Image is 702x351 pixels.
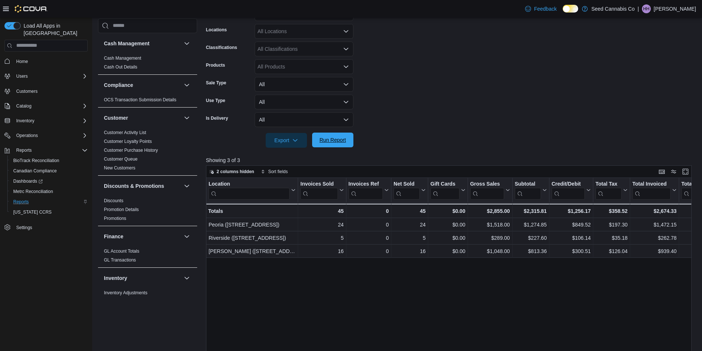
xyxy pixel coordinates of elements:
div: Total Invoiced [632,180,671,199]
div: Customer [98,128,197,175]
a: Feedback [522,1,559,16]
span: OCS Transaction Submission Details [104,97,177,103]
div: [PERSON_NAME] ([STREET_ADDRESS]) [209,247,296,256]
button: Gift Cards [430,180,465,199]
span: Customers [16,88,38,94]
div: $300.51 [551,247,590,256]
div: Subtotal [514,180,541,199]
div: Invoices Sold [300,180,338,199]
a: OCS Transaction Submission Details [104,97,177,102]
a: Canadian Compliance [10,166,60,175]
span: Promotions [104,215,126,221]
div: $35.18 [596,234,628,242]
div: $0.00 [430,247,465,256]
button: All [255,77,353,92]
label: Products [206,62,225,68]
div: $2,855.00 [470,207,510,215]
span: Cash Management [104,55,141,61]
a: Settings [13,223,35,232]
div: Total Invoiced [632,180,671,187]
div: Gift Card Sales [430,180,460,199]
span: Dashboards [10,177,88,186]
button: Inventory [104,274,181,282]
div: Location [209,180,290,199]
span: Feedback [534,5,556,13]
button: Inventory [13,116,37,125]
button: Sort fields [258,167,291,176]
button: Credit/Debit [551,180,590,199]
button: Discounts & Promotions [182,182,191,190]
div: $358.52 [596,207,628,215]
button: BioTrack Reconciliation [7,155,91,166]
h3: Compliance [104,81,133,89]
span: Export [270,133,303,148]
span: Metrc Reconciliation [10,187,88,196]
div: Finance [98,247,197,267]
a: Reports [10,197,32,206]
a: Inventory Adjustments [104,290,147,295]
span: Dashboards [13,178,43,184]
div: Credit/Debit [551,180,584,199]
span: Canadian Compliance [13,168,57,174]
button: Users [13,72,31,81]
span: Customers [13,87,88,96]
p: Showing 3 of 3 [206,157,697,164]
span: Customer Purchase History [104,147,158,153]
span: New Customers [104,165,135,171]
button: Invoices Ref [348,180,388,199]
div: 0 [348,207,388,215]
div: Hannah Halley [642,4,651,13]
span: Load All Apps in [GEOGRAPHIC_DATA] [21,22,88,37]
div: $1,518.00 [470,220,510,229]
button: Net Sold [394,180,426,199]
a: Cash Management [104,56,141,61]
div: Compliance [98,95,197,107]
a: Discounts [104,198,123,203]
span: BioTrack Reconciliation [10,156,88,165]
div: $126.04 [596,247,628,256]
div: Peoria ([STREET_ADDRESS]) [209,220,296,229]
button: Cash Management [182,39,191,48]
button: Enter fullscreen [681,167,690,176]
div: 5 [394,234,426,242]
span: GL Transactions [104,257,136,263]
label: Use Type [206,98,225,103]
div: Riverside ([STREET_ADDRESS]) [209,234,296,242]
a: Customers [13,87,41,96]
label: Locations [206,27,227,33]
a: Customer Purchase History [104,148,158,153]
div: $227.60 [514,234,546,242]
button: Reports [1,145,91,155]
a: [US_STATE] CCRS [10,208,55,217]
div: Invoices Ref [348,180,383,187]
div: $849.52 [551,220,590,229]
div: $939.40 [632,247,677,256]
a: GL Transactions [104,257,136,263]
a: Customer Queue [104,157,137,162]
button: Finance [182,232,191,241]
button: Subtotal [514,180,546,199]
div: Gift Cards [430,180,460,187]
div: Gross Sales [470,180,504,187]
h3: Customer [104,114,128,122]
div: $289.00 [470,234,510,242]
div: 45 [300,207,343,215]
span: Customer Activity List [104,130,146,136]
button: Export [266,133,307,148]
button: Total Tax [596,180,628,199]
span: Home [16,59,28,64]
button: Run Report [312,133,353,147]
span: Users [13,72,88,81]
button: Invoices Sold [300,180,343,199]
div: Subtotal [514,180,541,187]
button: All [255,95,353,109]
div: $2,674.33 [632,207,677,215]
div: $262.78 [632,234,677,242]
div: Discounts & Promotions [98,196,197,226]
div: $0.00 [430,234,465,242]
div: 0 [348,220,388,229]
span: Sort fields [268,169,288,175]
button: Total Invoiced [632,180,677,199]
div: 16 [394,247,426,256]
